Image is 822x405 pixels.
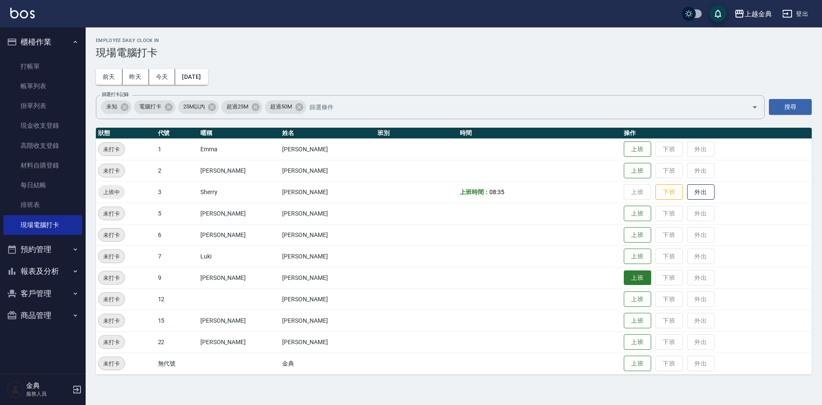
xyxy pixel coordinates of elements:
td: 22 [156,331,198,353]
span: 未打卡 [98,145,125,154]
div: 25M以內 [178,100,219,114]
a: 現場電腦打卡 [3,215,82,235]
div: 電腦打卡 [134,100,176,114]
a: 排班表 [3,195,82,215]
td: 1 [156,138,198,160]
button: 商品管理 [3,304,82,327]
button: 昨天 [122,69,149,85]
button: Open [748,100,762,114]
td: 7 [156,246,198,267]
input: 篩選條件 [307,99,737,114]
td: [PERSON_NAME] [280,310,375,331]
p: 服務人員 [26,390,70,398]
span: 未打卡 [98,252,125,261]
td: 6 [156,224,198,246]
span: 未知 [101,102,122,111]
span: 超過50M [265,102,297,111]
span: 未打卡 [98,231,125,240]
th: 狀態 [96,128,156,139]
td: [PERSON_NAME] [198,310,280,331]
button: 報表及分析 [3,260,82,282]
td: Emma [198,138,280,160]
button: 上班 [624,356,651,372]
td: [PERSON_NAME] [198,224,280,246]
a: 打帳單 [3,57,82,76]
h2: Employee Daily Clock In [96,38,812,43]
div: 超過25M [221,100,262,114]
button: 上班 [624,249,651,264]
button: 上班 [624,334,651,350]
td: [PERSON_NAME] [280,138,375,160]
th: 時間 [458,128,622,139]
td: 15 [156,310,198,331]
th: 暱稱 [198,128,280,139]
a: 每日結帳 [3,175,82,195]
div: 上越金典 [745,9,772,19]
td: 5 [156,203,198,224]
a: 現金收支登錄 [3,116,82,135]
span: 未打卡 [98,166,125,175]
th: 操作 [622,128,812,139]
span: 未打卡 [98,316,125,325]
td: [PERSON_NAME] [280,224,375,246]
button: 前天 [96,69,122,85]
td: [PERSON_NAME] [280,246,375,267]
img: Person [7,381,24,398]
td: [PERSON_NAME] [280,203,375,224]
a: 掛單列表 [3,96,82,116]
a: 帳單列表 [3,76,82,96]
th: 班別 [375,128,458,139]
span: 電腦打卡 [134,102,167,111]
a: 高階收支登錄 [3,136,82,156]
td: [PERSON_NAME] [198,160,280,181]
span: 未打卡 [98,338,125,347]
img: Logo [10,8,35,18]
span: 25M以內 [178,102,210,111]
button: 上班 [624,270,651,285]
div: 超過50M [265,100,306,114]
button: save [709,5,727,22]
button: 今天 [149,69,176,85]
button: 登出 [779,6,812,22]
td: 9 [156,267,198,288]
td: 金典 [280,353,375,374]
td: [PERSON_NAME] [280,288,375,310]
span: 上班中 [98,188,125,197]
td: [PERSON_NAME] [280,160,375,181]
b: 上班時間： [460,189,490,195]
th: 代號 [156,128,198,139]
td: [PERSON_NAME] [280,331,375,353]
span: 超過25M [221,102,253,111]
button: 上班 [624,141,651,157]
button: 上班 [624,227,651,243]
td: [PERSON_NAME] [280,267,375,288]
button: 搜尋 [769,99,812,115]
th: 姓名 [280,128,375,139]
div: 未知 [101,100,131,114]
td: [PERSON_NAME] [280,181,375,203]
button: 櫃檯作業 [3,31,82,53]
span: 08:35 [489,189,504,195]
button: 上班 [624,206,651,222]
h3: 現場電腦打卡 [96,47,812,59]
td: [PERSON_NAME] [198,331,280,353]
button: 預約管理 [3,238,82,261]
button: 上越金典 [731,5,775,23]
td: 12 [156,288,198,310]
td: Luki [198,246,280,267]
span: 未打卡 [98,209,125,218]
td: [PERSON_NAME] [198,267,280,288]
button: 上班 [624,313,651,329]
button: 外出 [687,184,715,200]
button: 下班 [655,184,683,200]
span: 未打卡 [98,273,125,282]
h5: 金典 [26,381,70,390]
td: 2 [156,160,198,181]
td: 無代號 [156,353,198,374]
button: [DATE] [175,69,208,85]
td: 3 [156,181,198,203]
label: 篩選打卡記錄 [102,91,129,98]
td: Sherry [198,181,280,203]
button: 上班 [624,291,651,307]
span: 未打卡 [98,359,125,368]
